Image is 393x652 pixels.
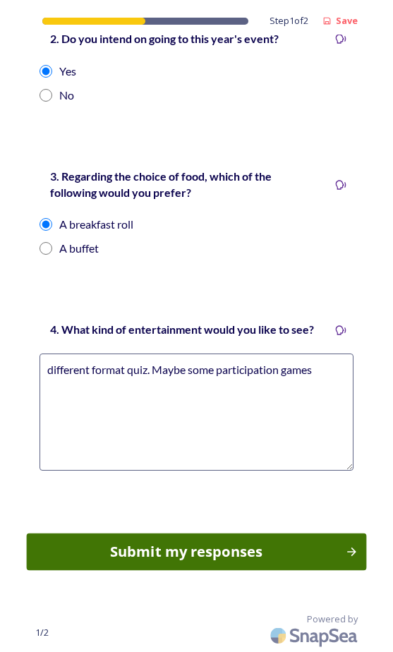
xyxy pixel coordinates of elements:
button: Continue [27,533,367,571]
div: Submit my responses [35,541,339,562]
span: Powered by [307,612,358,626]
img: SnapSea Logo [266,619,365,652]
div: A buffet [59,240,99,257]
div: Yes [59,63,76,80]
strong: 3. Regarding the choice of food, which of the following would you prefer? [50,169,274,199]
strong: Save [336,14,358,27]
div: A breakfast roll [59,216,133,233]
span: Step 1 of 2 [270,14,308,28]
strong: 4. What kind of entertainment would you like to see? [50,322,314,336]
span: 1 / 2 [35,626,49,639]
textarea: different format quiz. Maybe some participation games [40,354,353,471]
strong: 2. Do you intend on going to this year's event? [50,32,279,45]
div: No [59,87,74,104]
